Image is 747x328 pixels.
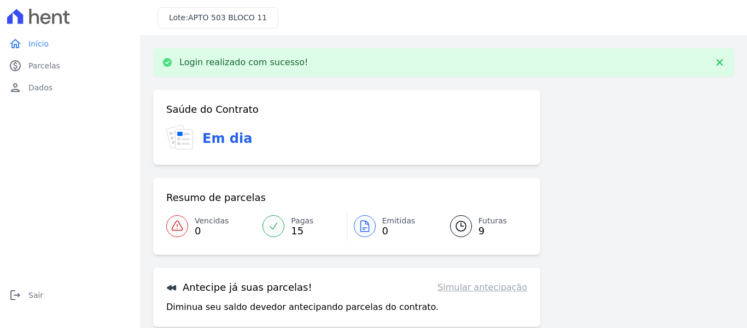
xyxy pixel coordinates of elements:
span: Pagas [291,215,313,227]
span: 9 [478,227,507,235]
a: Simular antecipação [437,281,527,294]
span: 0 [195,227,229,235]
h3: Em dia [202,129,252,148]
a: Emitidas 0 [347,211,437,241]
a: Vencidas 0 [166,211,256,241]
i: home [9,37,22,50]
span: Futuras [478,215,507,227]
span: 0 [382,227,416,235]
i: logout [9,289,22,302]
a: logoutSair [4,284,136,306]
span: Parcelas [28,60,60,71]
a: Pagas 15 [256,211,346,241]
i: paid [9,59,22,72]
h3: Resumo de parcelas [166,191,266,204]
a: personDados [4,77,136,99]
span: Início [28,38,49,49]
h3: Saúde do Contrato [166,103,259,116]
a: Futuras 9 [437,211,527,241]
span: APTO 503 BLOCO 11 [188,13,267,22]
p: Diminua seu saldo devedor antecipando parcelas do contrato. [166,301,439,314]
i: person [9,81,22,94]
h3: Antecipe já suas parcelas! [166,281,312,294]
span: Vencidas [195,215,229,227]
h3: Lote: [169,12,267,24]
a: paidParcelas [4,55,136,77]
span: 15 [291,227,313,235]
span: Sair [28,290,43,301]
p: Login realizado com sucesso! [179,57,308,68]
a: homeInício [4,33,136,55]
span: Emitidas [382,215,416,227]
span: Dados [28,82,52,93]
